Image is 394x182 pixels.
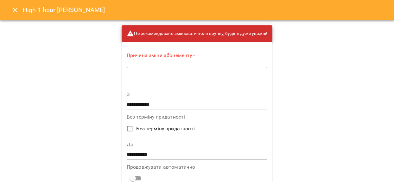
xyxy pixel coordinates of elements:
[136,125,194,133] span: Без терміну придатності
[127,30,267,37] span: Не рекомендовано змінювати поля вручну, будьте дуже уважні!
[127,52,267,59] label: Причина зміни абонементу
[8,3,23,18] button: Close
[23,5,105,15] h6: High 1 hour [PERSON_NAME]
[127,92,267,97] label: З
[127,165,267,170] label: Продовжувати автоматично
[127,114,267,120] label: Без терміну придатності
[127,142,267,147] label: До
